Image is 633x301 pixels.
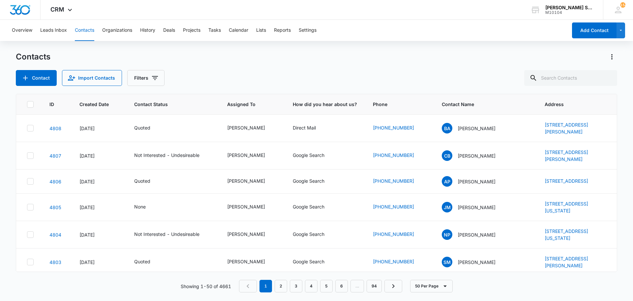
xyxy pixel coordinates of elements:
[524,70,617,86] input: Search Contacts
[49,179,61,184] a: Navigate to contact details page for Andrew Paull
[227,258,277,266] div: Assigned To - Ted DiMayo - Select to Edit Field
[545,200,606,214] div: Address - 225 waterside Dr, Fort Worth, Texas, 76118 - Select to Edit Field
[134,203,158,211] div: Contact Status - None - Select to Edit Field
[274,20,291,41] button: Reports
[373,231,426,239] div: Phone - 6303355047 - Select to Edit Field
[458,152,496,159] p: [PERSON_NAME]
[373,101,416,108] span: Phone
[134,203,146,210] div: None
[79,101,109,108] span: Created Date
[572,22,617,38] button: Add Contact
[79,152,118,159] div: [DATE]
[545,122,588,134] a: [STREET_ADDRESS][PERSON_NAME]
[373,152,414,159] a: [PHONE_NUMBER]
[227,177,265,184] div: [PERSON_NAME]
[227,231,277,239] div: Assigned To - Kenneth Florman - Select to Edit Field
[442,202,452,212] span: jm
[442,202,507,212] div: Contact Name - john mcdougall - Select to Edit Field
[227,177,277,185] div: Assigned To - Brian Johnston - Select to Edit Field
[545,101,597,108] span: Address
[293,101,357,108] span: How did you hear about us?
[293,231,324,238] div: Google Search
[227,203,277,211] div: Assigned To - Brian Johnston - Select to Edit Field
[50,6,64,13] span: CRM
[79,204,118,211] div: [DATE]
[227,152,277,160] div: Assigned To - Kenneth Florman - Select to Edit Field
[620,2,625,8] div: notifications count
[290,280,302,292] a: Page 3
[545,256,588,268] a: [STREET_ADDRESS][PERSON_NAME]
[49,205,61,210] a: Navigate to contact details page for john mcdougall
[102,20,132,41] button: Organizations
[181,283,231,290] p: Showing 1-50 of 4661
[134,177,150,184] div: Quoted
[545,10,593,15] div: account id
[545,5,593,10] div: account name
[293,203,336,211] div: How did you hear about us? - Google Search - Select to Edit Field
[227,203,265,210] div: [PERSON_NAME]
[442,150,507,161] div: Contact Name - Christopher brown - Select to Edit Field
[49,101,54,108] span: ID
[134,124,162,132] div: Contact Status - Quoted - Select to Edit Field
[545,255,606,269] div: Address - 14521 South Loomis Ave, Harvey, IL, 60426 - Select to Edit Field
[293,231,336,239] div: How did you hear about us? - Google Search - Select to Edit Field
[545,201,588,213] a: [STREET_ADDRESS][US_STATE]
[373,177,426,185] div: Phone - 4252231637 - Select to Edit Field
[607,52,617,62] button: Actions
[49,259,61,265] a: Navigate to contact details page for Sherleanne McFadden
[183,20,200,41] button: Projects
[442,229,507,240] div: Contact Name - Nick Per - Select to Edit Field
[293,177,324,184] div: Google Search
[79,231,118,238] div: [DATE]
[545,178,588,184] a: [STREET_ADDRESS]
[305,280,317,292] a: Page 4
[545,228,606,242] div: Address - 2313 Celerity, Sycamore, Illinois, 60178 - Select to Edit Field
[442,150,452,161] span: Cb
[49,126,61,131] a: Navigate to contact details page for Bill Abitz
[79,259,118,266] div: [DATE]
[620,2,625,8] span: 154
[208,20,221,41] button: Tasks
[320,280,333,292] a: Page 5
[373,231,414,238] a: [PHONE_NUMBER]
[293,124,328,132] div: How did you hear about us? - Direct Mail - Select to Edit Field
[227,124,265,131] div: [PERSON_NAME]
[229,20,248,41] button: Calendar
[373,177,414,184] a: [PHONE_NUMBER]
[293,258,324,265] div: Google Search
[134,152,199,159] div: Not Interested - Undesireable
[16,70,57,86] button: Add Contact
[140,20,155,41] button: History
[227,258,265,265] div: [PERSON_NAME]
[239,280,402,292] nav: Pagination
[442,229,452,240] span: NP
[545,228,588,241] a: [STREET_ADDRESS][US_STATE]
[49,153,61,159] a: Navigate to contact details page for Christopher brown
[545,121,606,135] div: Address - 1712 Tyler St, Colleyville, TX, 76034 - Select to Edit Field
[293,124,316,131] div: Direct Mail
[134,258,150,265] div: Quoted
[134,258,162,266] div: Contact Status - Quoted - Select to Edit Field
[62,70,122,86] button: Import Contacts
[40,20,67,41] button: Leads Inbox
[134,177,162,185] div: Contact Status - Quoted - Select to Edit Field
[367,280,382,292] a: Page 94
[373,124,414,131] a: [PHONE_NUMBER]
[545,177,600,185] div: Address - 7707 La Risa Drive, Dallas, Tx, 75248 - Select to Edit Field
[127,70,165,86] button: Filters
[12,20,32,41] button: Overview
[227,124,277,132] div: Assigned To - Ted DiMayo - Select to Edit Field
[442,123,507,133] div: Contact Name - Bill Abitz - Select to Edit Field
[458,204,496,211] p: [PERSON_NAME]
[458,231,496,238] p: [PERSON_NAME]
[293,258,336,266] div: How did you hear about us? - Google Search - Select to Edit Field
[227,101,267,108] span: Assigned To
[227,231,265,238] div: [PERSON_NAME]
[134,124,150,131] div: Quoted
[545,149,606,163] div: Address - 302 montclair tower dr, st charles, MO, 63303 - Select to Edit Field
[545,149,588,162] a: [STREET_ADDRESS][PERSON_NAME]
[49,232,61,238] a: Navigate to contact details page for Nick Per
[335,280,348,292] a: Page 6
[442,257,452,267] span: SM
[458,125,496,132] p: [PERSON_NAME]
